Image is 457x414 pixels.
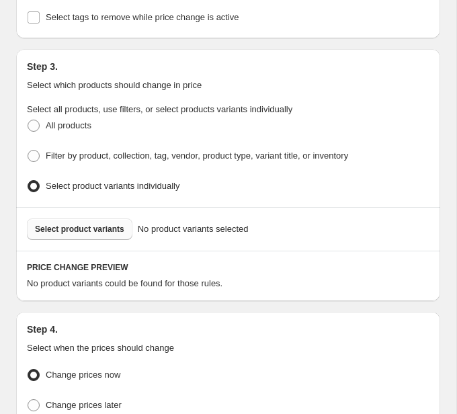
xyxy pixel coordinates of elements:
[46,151,348,161] span: Filter by product, collection, tag, vendor, product type, variant title, or inventory
[27,79,429,92] p: Select which products should change in price
[27,278,222,288] span: No product variants could be found for those rules.
[138,222,249,236] span: No product variants selected
[27,262,429,273] h6: PRICE CHANGE PREVIEW
[46,12,239,22] span: Select tags to remove while price change is active
[27,341,429,355] p: Select when the prices should change
[27,104,292,114] span: Select all products, use filters, or select products variants individually
[46,120,91,130] span: All products
[46,400,122,410] span: Change prices later
[35,224,124,235] span: Select product variants
[27,323,429,336] h2: Step 4.
[27,60,429,73] h2: Step 3.
[46,181,179,191] span: Select product variants individually
[27,218,132,240] button: Select product variants
[46,370,120,380] span: Change prices now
